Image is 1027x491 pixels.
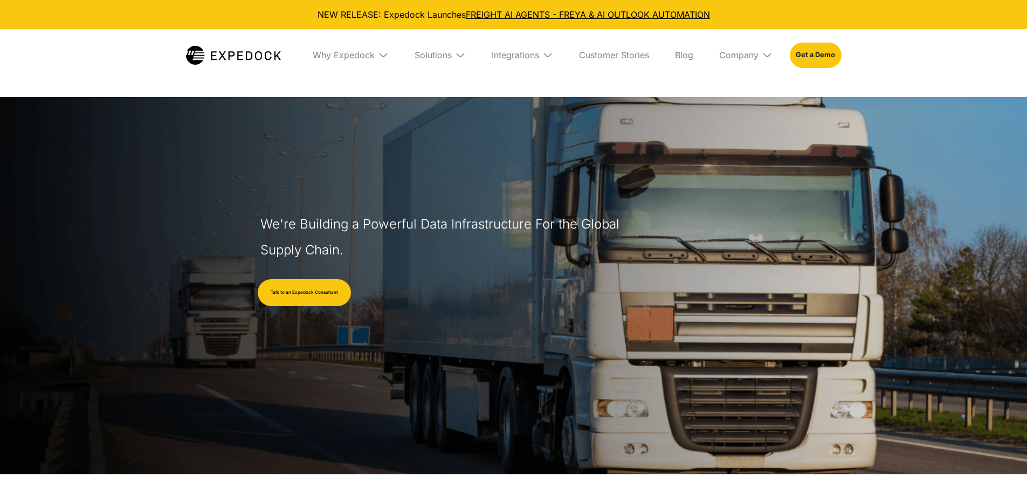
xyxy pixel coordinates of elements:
a: Talk to an Expedock Consultant [258,279,351,306]
div: Solutions [415,50,452,60]
div: Why Expedock [313,50,375,60]
a: Customer Stories [570,29,658,81]
a: Blog [666,29,702,81]
div: Integrations [492,50,539,60]
div: Company [719,50,759,60]
a: FREIGHT AI AGENTS - FREYA & AI OUTLOOK AUTOMATION [466,9,710,20]
div: NEW RELEASE: Expedock Launches [9,9,1018,20]
a: Get a Demo [790,43,841,67]
h1: We're Building a Powerful Data Infrastructure For the Global Supply Chain. [260,211,625,263]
